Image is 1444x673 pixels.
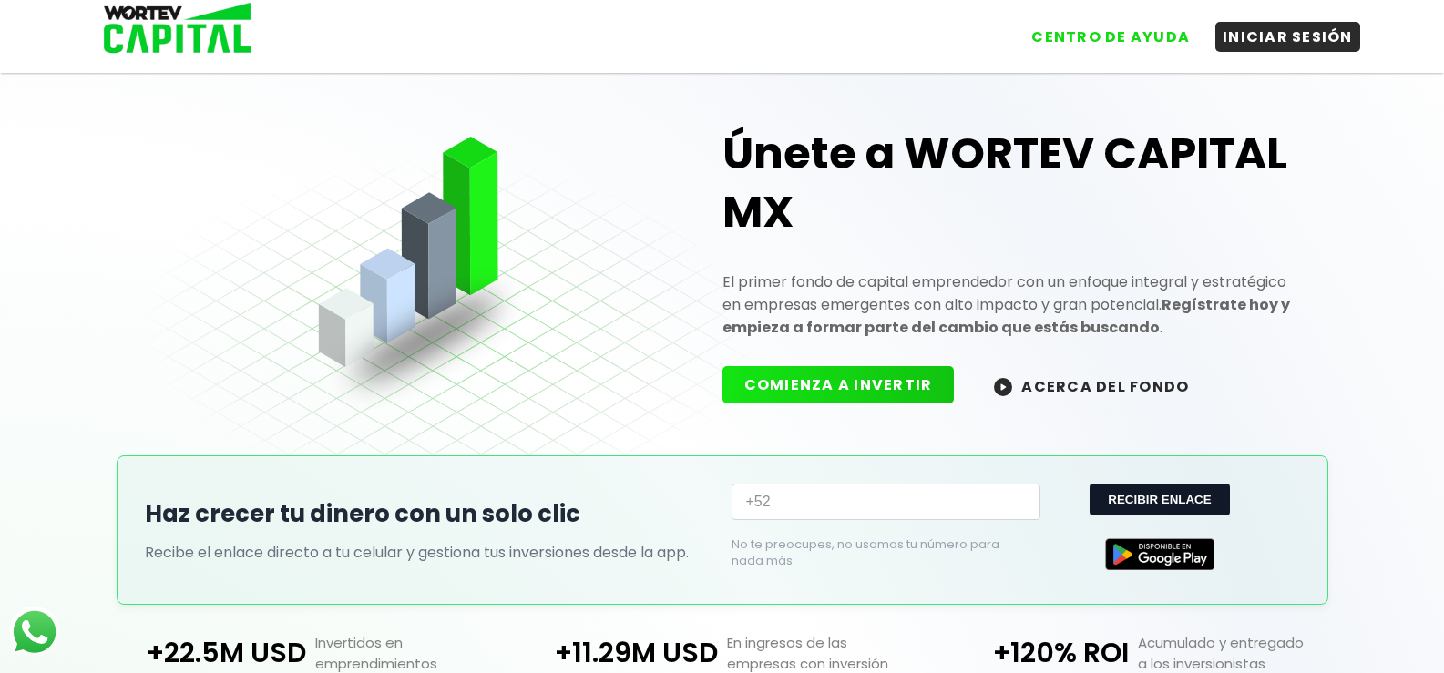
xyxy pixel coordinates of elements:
[1090,484,1229,515] button: RECIBIR ENLACE
[145,541,713,564] p: Recibe el enlace directo a tu celular y gestiona tus inversiones desde la app.
[722,270,1300,339] p: El primer fondo de capital emprendedor con un enfoque integral y estratégico en empresas emergent...
[732,536,1011,569] p: No te preocupes, no usamos tu número para nada más.
[722,374,973,395] a: COMIENZA A INVERTIR
[1197,8,1360,52] a: INICIAR SESIÓN
[1105,538,1214,570] img: Google Play
[722,366,955,403] button: COMIENZA A INVERTIR
[994,378,1012,396] img: wortev-capital-acerca-del-fondo
[145,496,713,532] h2: Haz crecer tu dinero con un solo clic
[722,125,1300,241] h1: Únete a WORTEV CAPITAL MX
[1215,22,1360,52] button: INICIAR SESIÓN
[1024,22,1197,52] button: CENTRO DE AYUDA
[972,366,1211,405] button: ACERCA DEL FONDO
[9,607,60,658] img: logos_whatsapp-icon.242b2217.svg
[1006,8,1197,52] a: CENTRO DE AYUDA
[722,294,1290,338] strong: Regístrate hoy y empieza a formar parte del cambio que estás buscando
